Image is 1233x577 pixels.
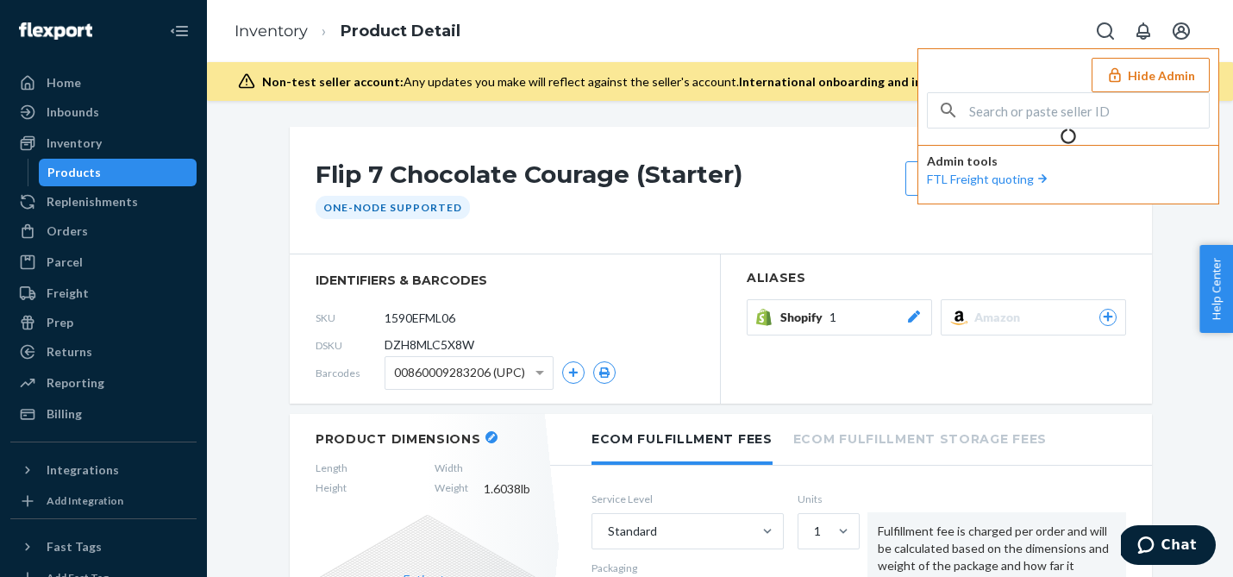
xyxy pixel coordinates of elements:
div: Inventory [47,135,102,152]
a: Add Integration [10,491,197,511]
button: Shopify1 [747,299,932,336]
a: Freight [10,279,197,307]
div: Freight [47,285,89,302]
a: Billing [10,400,197,428]
a: Product Detail [341,22,460,41]
a: Inventory [235,22,308,41]
button: Open Search Box [1088,14,1123,48]
span: International onboarding and inbounding may not work during impersonation. [739,74,1186,89]
button: Open notifications [1126,14,1161,48]
button: Close Navigation [162,14,197,48]
button: Hide Admin [1092,58,1210,92]
div: 1 [814,523,821,540]
div: Products [47,164,101,181]
div: Standard [608,523,657,540]
a: Reporting [10,369,197,397]
span: identifiers & barcodes [316,272,694,289]
button: Integrations [10,456,197,484]
div: Any updates you make will reflect against the seller's account. [262,73,1186,91]
input: 1 [812,523,814,540]
label: Units [798,492,854,506]
div: Prep [47,314,73,331]
p: Packaging [591,561,854,575]
span: Amazon [974,309,1027,326]
a: Inventory [10,129,197,157]
a: Replenishments [10,188,197,216]
input: Standard [606,523,608,540]
li: Ecom Fulfillment Fees [591,414,773,465]
span: 1.6038 lb [484,480,540,498]
span: Barcodes [316,366,385,380]
div: Returns [47,343,92,361]
span: Length [316,461,347,475]
p: Admin tools [927,153,1210,170]
span: Shopify [780,309,829,326]
a: Orders [10,217,197,245]
span: Non-test seller account: [262,74,404,89]
button: Actions [905,161,997,196]
ol: breadcrumbs [221,6,474,57]
a: Prep [10,309,197,336]
img: Flexport logo [19,22,92,40]
li: Ecom Fulfillment Storage Fees [793,414,1047,461]
a: Products [39,159,197,186]
span: SKU [316,310,385,325]
label: Service Level [591,492,784,506]
a: Inbounds [10,98,197,126]
div: Fast Tags [47,538,102,555]
span: DSKU [316,338,385,353]
input: Search or paste seller ID [969,93,1209,128]
h1: Flip 7 Chocolate Courage (Starter) [316,161,897,196]
button: Fast Tags [10,533,197,561]
div: Integrations [47,461,119,479]
span: 00860009283206 (UPC) [394,358,525,387]
div: Replenishments [47,193,138,210]
div: One-Node Supported [316,196,470,219]
span: Height [316,480,347,498]
button: Open account menu [1164,14,1199,48]
a: Parcel [10,248,197,276]
div: Reporting [47,374,104,392]
div: Billing [47,405,82,423]
div: Add Integration [47,493,123,508]
a: FTL Freight quoting [927,172,1051,186]
span: Width [435,461,468,475]
div: Parcel [47,254,83,271]
span: DZH8MLC5X8W [385,336,474,354]
a: Returns [10,338,197,366]
span: 1 [829,309,836,326]
iframe: Opens a widget where you can chat to one of our agents [1121,525,1216,568]
h2: Aliases [747,272,1126,285]
div: Home [47,74,81,91]
div: Orders [47,223,88,240]
button: Amazon [941,299,1126,336]
a: Home [10,69,197,97]
h2: Product Dimensions [316,431,481,447]
span: Weight [435,480,468,498]
div: Inbounds [47,103,99,121]
button: Help Center [1199,245,1233,333]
